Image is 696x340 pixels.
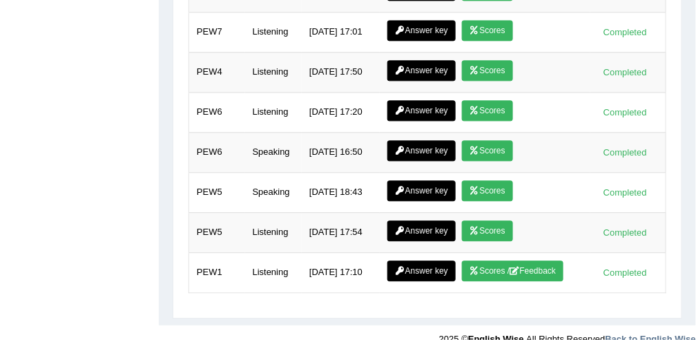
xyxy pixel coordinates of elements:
[598,185,652,200] div: Completed
[302,132,380,172] td: [DATE] 16:50
[189,52,245,92] td: PEW4
[462,140,513,161] a: Scores
[462,20,513,41] a: Scores
[598,65,652,79] div: Completed
[245,212,302,252] td: Listening
[302,52,380,92] td: [DATE] 17:50
[302,12,380,52] td: [DATE] 17:01
[387,140,456,161] a: Answer key
[462,100,513,121] a: Scores
[245,132,302,172] td: Speaking
[302,212,380,252] td: [DATE] 17:54
[387,220,456,241] a: Answer key
[598,145,652,160] div: Completed
[387,60,456,81] a: Answer key
[462,261,564,281] a: Scores /Feedback
[598,265,652,280] div: Completed
[245,52,302,92] td: Listening
[462,60,513,81] a: Scores
[245,12,302,52] td: Listening
[189,12,245,52] td: PEW7
[462,180,513,201] a: Scores
[189,172,245,212] td: PEW5
[302,252,380,292] td: [DATE] 17:10
[302,172,380,212] td: [DATE] 18:43
[387,261,456,281] a: Answer key
[387,180,456,201] a: Answer key
[245,172,302,212] td: Speaking
[598,25,652,39] div: Completed
[245,92,302,132] td: Listening
[189,252,245,292] td: PEW1
[189,132,245,172] td: PEW6
[462,220,513,241] a: Scores
[387,100,456,121] a: Answer key
[598,225,652,240] div: Completed
[387,20,456,41] a: Answer key
[189,92,245,132] td: PEW6
[302,92,380,132] td: [DATE] 17:20
[245,252,302,292] td: Listening
[598,105,652,120] div: Completed
[189,212,245,252] td: PEW5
